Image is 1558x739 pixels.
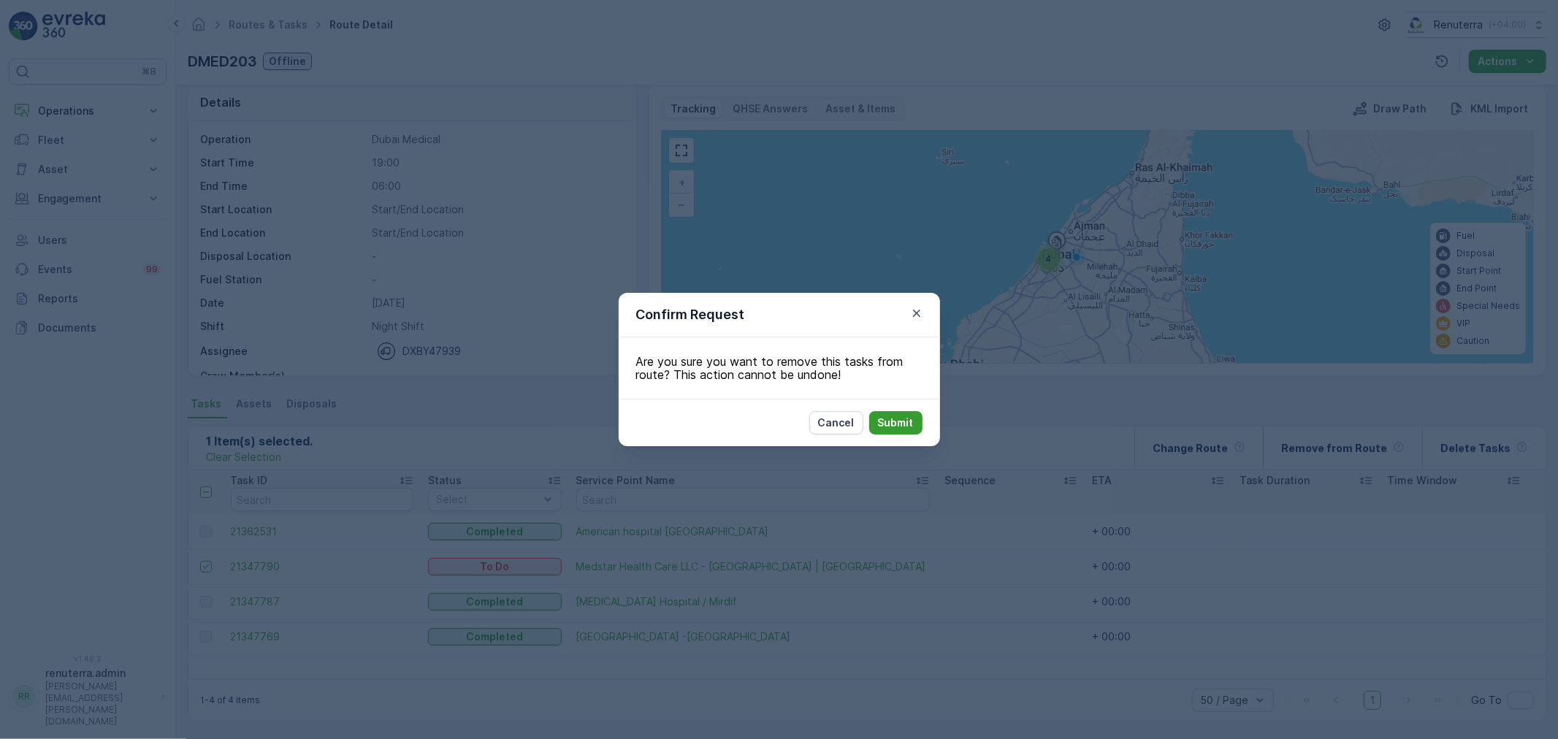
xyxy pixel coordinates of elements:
p: Submit [878,416,914,430]
button: Submit [869,411,923,434]
button: Cancel [809,411,863,434]
div: Are you sure you want to remove this tasks from route? This action cannot be undone! [619,337,940,399]
p: Cancel [818,416,855,430]
p: Confirm Request [636,305,745,325]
